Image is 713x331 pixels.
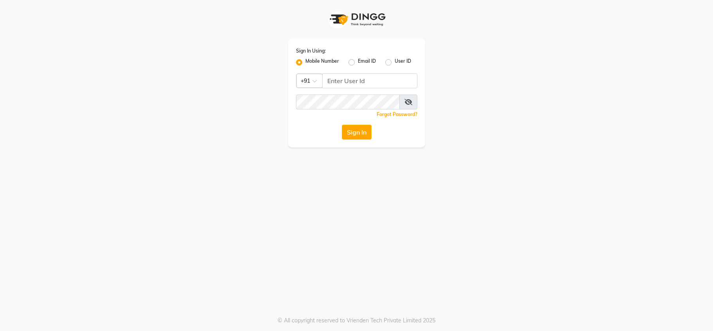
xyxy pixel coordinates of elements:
[325,8,388,31] img: logo1.svg
[305,58,339,67] label: Mobile Number
[377,111,417,117] a: Forgot Password?
[296,47,326,55] label: Sign In Using:
[358,58,376,67] label: Email ID
[296,95,400,109] input: Username
[395,58,411,67] label: User ID
[322,73,417,88] input: Username
[342,125,372,140] button: Sign In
